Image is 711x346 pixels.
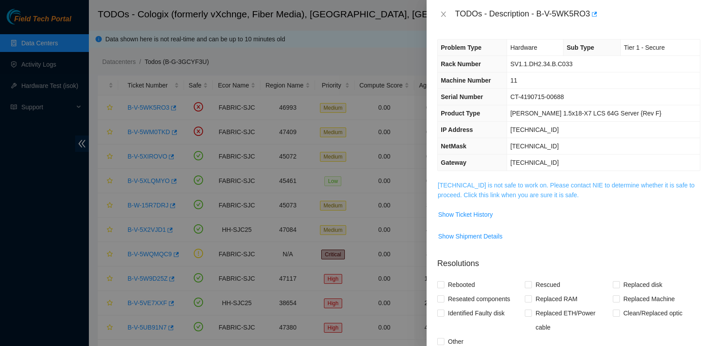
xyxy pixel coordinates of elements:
[441,126,473,133] span: IP Address
[438,229,503,243] button: Show Shipment Details
[455,7,700,21] div: TODOs - Description - B-V-5WK5RO3
[510,60,572,68] span: SV1.1.DH2.34.B.C033
[567,44,594,51] span: Sub Type
[438,210,493,219] span: Show Ticket History
[441,44,482,51] span: Problem Type
[620,306,686,320] span: Clean/Replaced optic
[532,278,563,292] span: Rescued
[510,143,559,150] span: [TECHNICAL_ID]
[510,93,564,100] span: CT-4190715-00688
[441,143,467,150] span: NetMask
[441,93,483,100] span: Serial Number
[437,251,700,270] p: Resolutions
[510,159,559,166] span: [TECHNICAL_ID]
[438,182,695,199] a: [TECHNICAL_ID] is not safe to work on. Please contact NIE to determine whether it is safe to proc...
[441,159,467,166] span: Gateway
[441,77,491,84] span: Machine Number
[532,292,581,306] span: Replaced RAM
[510,44,537,51] span: Hardware
[532,306,612,334] span: Replaced ETH/Power cable
[438,207,493,222] button: Show Ticket History
[510,126,559,133] span: [TECHNICAL_ID]
[624,44,665,51] span: Tier 1 - Secure
[510,77,517,84] span: 11
[444,306,508,320] span: Identified Faulty disk
[438,231,503,241] span: Show Shipment Details
[444,278,479,292] span: Rebooted
[510,110,661,117] span: [PERSON_NAME] 1.5x18-X7 LCS 64G Server {Rev F}
[620,278,666,292] span: Replaced disk
[437,10,450,19] button: Close
[441,60,481,68] span: Rack Number
[444,292,514,306] span: Reseated components
[620,292,679,306] span: Replaced Machine
[441,110,480,117] span: Product Type
[440,11,447,18] span: close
